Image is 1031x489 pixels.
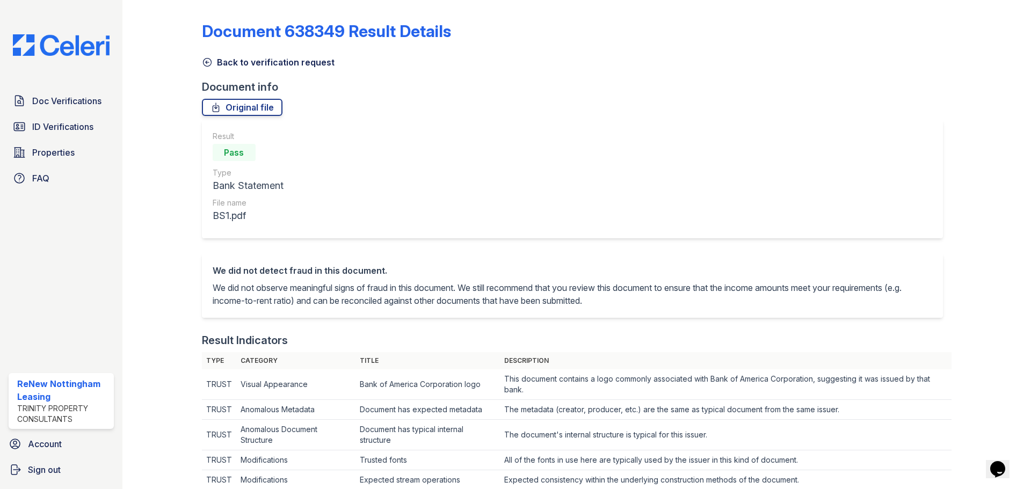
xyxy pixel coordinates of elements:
a: Sign out [4,459,118,480]
span: Sign out [28,463,61,476]
iframe: chat widget [986,446,1020,478]
div: ReNew Nottingham Leasing [17,377,110,403]
td: All of the fonts in use here are typically used by the issuer in this kind of document. [500,450,952,470]
td: Document has expected metadata [355,400,500,420]
td: Visual Appearance [236,369,355,400]
div: We did not detect fraud in this document. [213,264,932,277]
a: Doc Verifications [9,90,114,112]
div: BS1.pdf [213,208,284,223]
td: TRUST [202,400,236,420]
a: Account [4,433,118,455]
span: ID Verifications [32,120,93,133]
th: Title [355,352,500,369]
a: Properties [9,142,114,163]
p: We did not observe meaningful signs of fraud in this document. We still recommend that you review... [213,281,932,307]
td: TRUST [202,420,236,450]
td: Anomalous Document Structure [236,420,355,450]
th: Category [236,352,355,369]
td: The document's internal structure is typical for this issuer. [500,420,952,450]
td: TRUST [202,369,236,400]
td: This document contains a logo commonly associated with Bank of America Corporation, suggesting it... [500,369,952,400]
div: Result [213,131,284,142]
th: Description [500,352,952,369]
span: Account [28,437,62,450]
td: The metadata (creator, producer, etc.) are the same as typical document from the same issuer. [500,400,952,420]
td: Anomalous Metadata [236,400,355,420]
div: Trinity Property Consultants [17,403,110,425]
div: Type [213,167,284,178]
a: Back to verification request [202,56,335,69]
div: Pass [213,144,256,161]
a: Document 638349 Result Details [202,21,451,41]
span: FAQ [32,172,49,185]
td: Trusted fonts [355,450,500,470]
th: Type [202,352,236,369]
td: TRUST [202,450,236,470]
a: Original file [202,99,282,116]
td: Modifications [236,450,355,470]
td: Bank of America Corporation logo [355,369,500,400]
a: ID Verifications [9,116,114,137]
a: FAQ [9,167,114,189]
div: Result Indicators [202,333,288,348]
img: CE_Logo_Blue-a8612792a0a2168367f1c8372b55b34899dd931a85d93a1a3d3e32e68fde9ad4.png [4,34,118,56]
span: Properties [32,146,75,159]
div: Document info [202,79,952,94]
td: Document has typical internal structure [355,420,500,450]
div: File name [213,198,284,208]
span: Doc Verifications [32,94,101,107]
div: Bank Statement [213,178,284,193]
